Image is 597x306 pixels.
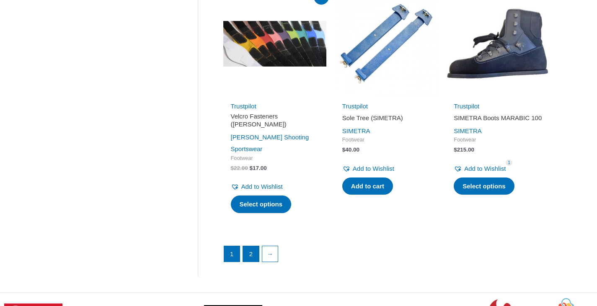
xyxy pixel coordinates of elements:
[262,246,278,262] a: →
[342,147,359,153] bdi: 40.00
[342,127,370,134] a: SIMETRA
[454,163,506,175] a: Add to Wishlist
[250,165,267,171] bdi: 17.00
[231,103,256,110] a: Trustpilot
[342,114,430,125] a: Sole Tree (SIMETRA)
[353,165,394,172] span: Add to Wishlist
[342,136,430,144] span: Footwear
[454,114,542,125] a: SIMETRA Boots MARABIC 100
[342,114,430,122] h2: Sole Tree (SIMETRA)
[342,177,393,195] a: Add to cart: “Sole Tree (SIMETRA)”
[231,134,309,152] a: [PERSON_NAME] Shooting Sportswear
[223,246,550,267] nav: Product Pagination
[224,246,240,262] span: Page 1
[231,112,319,129] h2: Velcro Fasteners ([PERSON_NAME])
[454,127,482,134] a: SIMETRA
[231,195,292,213] a: Select options for “Velcro Fasteners (SAUER)”
[454,103,479,110] a: Trustpilot
[250,165,253,171] span: $
[454,177,514,195] a: Select options for “SIMETRA Boots MARABIC 100”
[243,246,259,262] a: Page 2
[454,147,457,153] span: $
[241,183,283,190] span: Add to Wishlist
[464,165,506,172] span: Add to Wishlist
[454,147,474,153] bdi: 215.00
[342,103,368,110] a: Trustpilot
[231,112,319,132] a: Velcro Fasteners ([PERSON_NAME])
[342,147,346,153] span: $
[342,163,394,175] a: Add to Wishlist
[454,136,542,144] span: Footwear
[454,114,542,122] h2: SIMETRA Boots MARABIC 100
[231,181,283,193] a: Add to Wishlist
[231,165,234,171] span: $
[231,165,248,171] bdi: 22.00
[506,159,512,166] span: 1
[231,155,319,162] span: Footwear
